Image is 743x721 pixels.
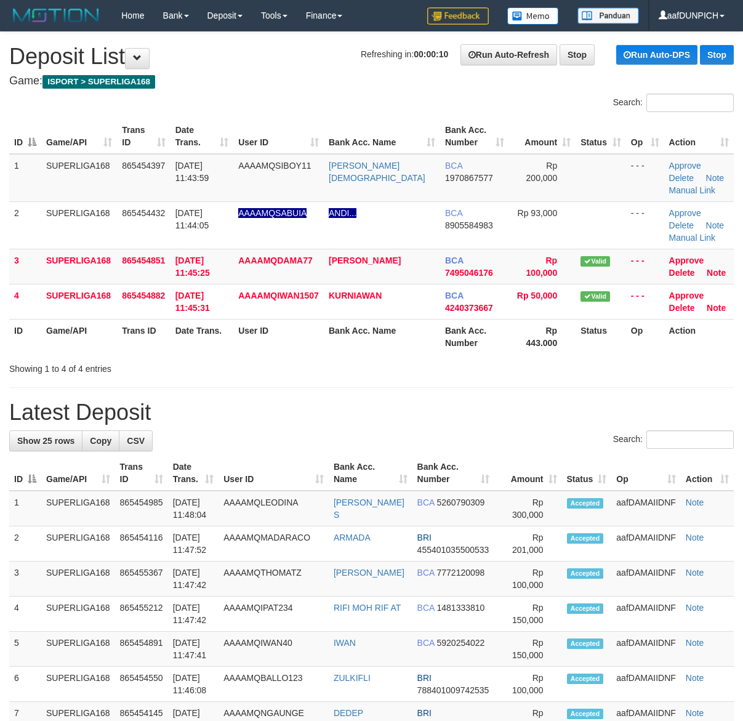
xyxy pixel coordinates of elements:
[611,456,680,491] th: Op: activate to sort column ascending
[9,154,41,202] td: 1
[686,673,704,683] a: Note
[9,456,41,491] th: ID: activate to sort column descending
[175,161,209,183] span: [DATE] 11:43:59
[219,491,329,526] td: AAAAMQLEODINA
[707,303,726,313] a: Note
[168,491,219,526] td: [DATE] 11:48:04
[9,491,41,526] td: 1
[122,208,165,218] span: 865454432
[238,291,319,300] span: AAAAMQIWAN1507
[219,597,329,632] td: AAAAMQIPAT234
[560,44,595,65] a: Stop
[626,119,664,154] th: Op: activate to sort column ascending
[669,268,695,278] a: Delete
[9,119,41,154] th: ID: activate to sort column descending
[9,358,300,375] div: Showing 1 to 4 of 4 entries
[626,154,664,202] td: - - -
[669,173,694,183] a: Delete
[9,667,41,702] td: 6
[700,45,734,65] a: Stop
[9,201,41,249] td: 2
[233,319,324,354] th: User ID
[171,319,233,354] th: Date Trans.
[611,491,680,526] td: aafDAMAIIDNF
[562,456,612,491] th: Status: activate to sort column ascending
[233,119,324,154] th: User ID: activate to sort column ascending
[626,284,664,319] td: - - -
[168,632,219,667] td: [DATE] 11:47:41
[417,708,432,718] span: BRI
[646,94,734,112] input: Search:
[9,400,734,425] h1: Latest Deposit
[41,154,117,202] td: SUPERLIGA168
[626,249,664,284] td: - - -
[17,436,74,446] span: Show 25 rows
[9,526,41,562] td: 2
[577,7,639,24] img: panduan.png
[664,119,734,154] th: Action: activate to sort column ascending
[417,673,432,683] span: BRI
[122,291,165,300] span: 865454882
[119,430,153,451] a: CSV
[706,220,725,230] a: Note
[669,291,704,300] a: Approve
[115,491,168,526] td: 865454985
[238,256,313,265] span: AAAAMQDAMA77
[334,638,356,648] a: IWAN
[494,632,562,667] td: Rp 150,000
[171,119,233,154] th: Date Trans.: activate to sort column ascending
[9,44,734,69] h1: Deposit List
[646,430,734,449] input: Search:
[115,597,168,632] td: 865455212
[238,208,307,218] span: Nama rekening ada tanda titik/strip, harap diedit
[41,319,117,354] th: Game/API
[567,709,604,719] span: Accepted
[219,632,329,667] td: AAAAMQIWAN40
[509,119,576,154] th: Amount: activate to sort column ascending
[494,526,562,562] td: Rp 201,000
[168,597,219,632] td: [DATE] 11:47:42
[669,233,716,243] a: Manual Link
[115,667,168,702] td: 865454550
[90,436,111,446] span: Copy
[361,49,448,59] span: Refreshing in:
[445,291,464,300] span: BCA
[117,319,170,354] th: Trans ID
[616,45,697,65] a: Run Auto-DPS
[611,526,680,562] td: aafDAMAIIDNF
[127,436,145,446] span: CSV
[41,491,115,526] td: SUPERLIGA168
[41,201,117,249] td: SUPERLIGA168
[41,249,117,284] td: SUPERLIGA168
[168,667,219,702] td: [DATE] 11:46:08
[175,291,210,313] span: [DATE] 11:45:31
[440,119,509,154] th: Bank Acc. Number: activate to sort column ascending
[567,533,604,544] span: Accepted
[669,220,694,230] a: Delete
[681,456,734,491] th: Action: activate to sort column ascending
[567,568,604,579] span: Accepted
[706,173,725,183] a: Note
[9,632,41,667] td: 5
[417,603,435,613] span: BCA
[507,7,559,25] img: Button%20Memo.svg
[219,456,329,491] th: User ID: activate to sort column ascending
[324,319,440,354] th: Bank Acc. Name
[445,173,493,183] span: Copy 1970867577 to clipboard
[611,597,680,632] td: aafDAMAIIDNF
[417,638,435,648] span: BCA
[494,562,562,597] td: Rp 100,000
[613,430,734,449] label: Search:
[626,201,664,249] td: - - -
[526,161,558,183] span: Rp 200,000
[518,208,558,218] span: Rp 93,000
[414,49,448,59] strong: 00:00:10
[82,430,119,451] a: Copy
[669,303,695,313] a: Delete
[613,94,734,112] label: Search:
[417,685,489,695] span: Copy 788401009742535 to clipboard
[115,632,168,667] td: 865454891
[626,319,664,354] th: Op
[427,7,489,25] img: Feedback.jpg
[9,75,734,87] h4: Game:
